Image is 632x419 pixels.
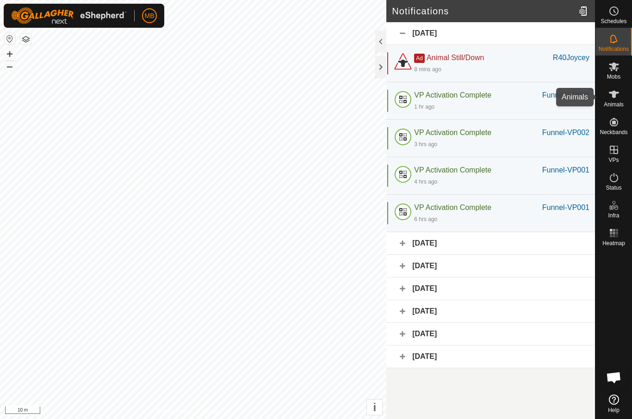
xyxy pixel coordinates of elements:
img: Gallagher Logo [11,7,127,24]
span: Notifications [599,46,629,52]
div: [DATE] [386,345,595,368]
div: Funnel-VP001 [542,165,589,176]
button: Map Layers [20,34,31,45]
div: 8 mins ago [414,65,441,74]
span: VP Activation Complete [414,91,491,99]
a: Help [595,391,632,417]
span: MB [145,11,155,21]
button: Reset Map [4,33,15,44]
a: Contact Us [202,407,229,415]
span: Animals [604,102,624,107]
span: VPs [608,157,619,163]
span: VP Activation Complete [414,203,491,211]
span: Infra [608,213,619,218]
div: [DATE] [386,300,595,323]
div: [DATE] [386,255,595,277]
span: Animal Still/Down [427,54,484,62]
div: Funnel-VP002 [542,127,589,138]
div: [DATE] [386,232,595,255]
div: Open chat [600,364,628,391]
div: 3 hrs ago [414,140,437,148]
span: Help [608,407,620,413]
a: Privacy Policy [157,407,192,415]
h2: Notifications [392,6,575,17]
span: Status [606,185,621,191]
div: [DATE] [386,22,595,45]
span: Mobs [607,74,620,80]
div: 4 hrs ago [414,178,437,186]
div: 1 hr ago [414,103,434,111]
span: VP Activation Complete [414,129,491,136]
div: Funnel-VP001 [542,202,589,213]
div: [DATE] [386,323,595,345]
span: Neckbands [600,129,627,135]
span: Heatmap [602,240,625,246]
span: Schedules [601,18,626,24]
span: Ad [414,54,425,63]
button: i [367,400,382,415]
div: Funnel-VP002 [542,90,589,101]
button: – [4,61,15,72]
span: i [373,401,376,413]
div: [DATE] [386,277,595,300]
div: 6 hrs ago [414,215,437,223]
span: VP Activation Complete [414,166,491,174]
button: + [4,49,15,60]
div: R40Joycey [553,52,589,63]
